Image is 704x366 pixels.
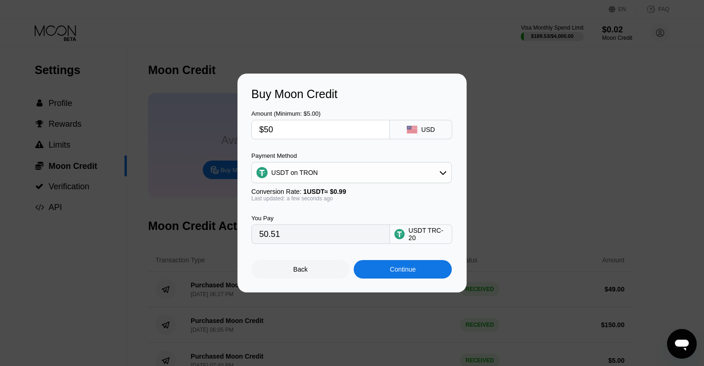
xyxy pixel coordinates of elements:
[390,266,416,273] div: Continue
[251,110,390,117] div: Amount (Minimum: $5.00)
[251,215,390,222] div: You Pay
[303,188,346,195] span: 1 USDT ≈ $0.99
[293,266,308,273] div: Back
[251,152,452,159] div: Payment Method
[408,227,447,242] div: USDT TRC-20
[251,87,453,101] div: Buy Moon Credit
[259,120,382,139] input: $0.00
[271,169,318,176] div: USDT on TRON
[251,195,452,202] div: Last updated: a few seconds ago
[252,163,451,182] div: USDT on TRON
[251,260,349,279] div: Back
[354,260,452,279] div: Continue
[251,188,452,195] div: Conversion Rate:
[421,126,435,133] div: USD
[667,329,697,359] iframe: Button to launch messaging window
